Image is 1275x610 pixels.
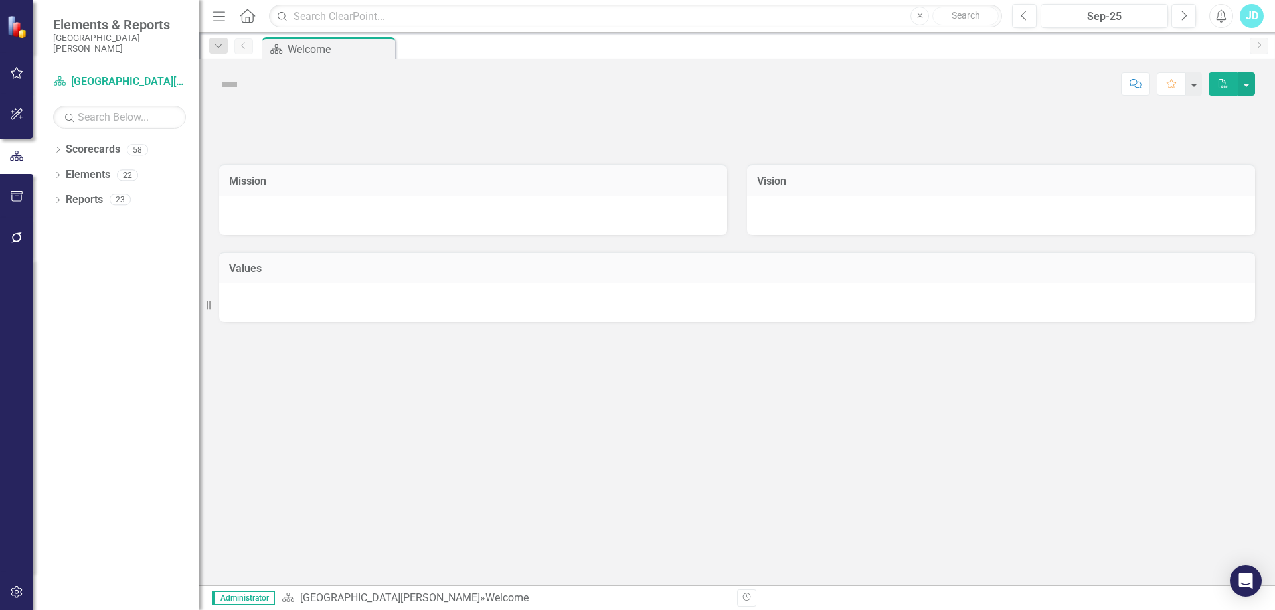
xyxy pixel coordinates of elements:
div: Welcome [288,41,392,58]
img: Not Defined [219,74,240,95]
a: Elements [66,167,110,183]
div: » [282,591,727,606]
span: Search [952,10,980,21]
div: 23 [110,194,131,206]
span: Elements & Reports [53,17,186,33]
button: Sep-25 [1041,4,1168,28]
small: [GEOGRAPHIC_DATA][PERSON_NAME] [53,33,186,54]
a: Scorecards [66,142,120,157]
button: Search [932,7,999,25]
div: Sep-25 [1045,9,1163,25]
img: ClearPoint Strategy [7,15,30,38]
span: Administrator [212,591,275,605]
input: Search Below... [53,106,186,129]
h3: Mission [229,175,717,187]
div: Welcome [485,591,529,604]
a: Reports [66,192,103,208]
div: Open Intercom Messenger [1230,565,1262,597]
button: JD [1240,4,1264,28]
input: Search ClearPoint... [269,5,1002,28]
a: [GEOGRAPHIC_DATA][PERSON_NAME] [53,74,186,90]
div: 58 [127,144,148,155]
h3: Values [229,263,1245,275]
h3: Vision [757,175,1245,187]
a: [GEOGRAPHIC_DATA][PERSON_NAME] [300,591,480,604]
div: 22 [117,169,138,181]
